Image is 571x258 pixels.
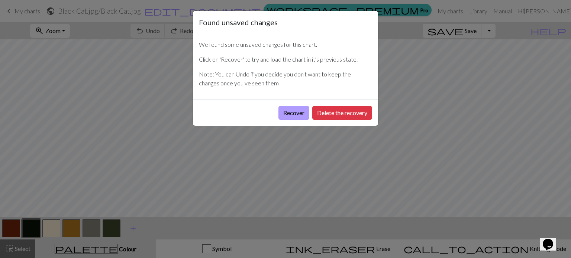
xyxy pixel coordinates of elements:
p: We found some unsaved changes for this chart. [199,40,372,49]
button: Recover [278,106,309,120]
button: Delete the recovery [312,106,372,120]
h5: Found unsaved changes [199,17,278,28]
iframe: chat widget [540,228,564,251]
p: Click on 'Recover' to try and load the chart in it's previous state. [199,55,372,64]
p: Note: You can Undo if you decide you don't want to keep the changes once you've seen them [199,70,372,88]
